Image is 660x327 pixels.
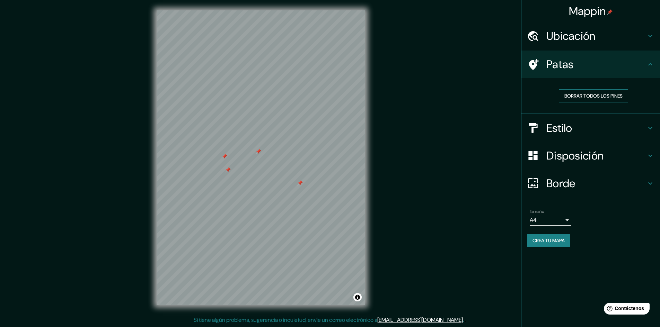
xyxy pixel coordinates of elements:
font: Estilo [546,121,572,135]
div: Estilo [521,114,660,142]
div: Patas [521,51,660,78]
font: Borde [546,176,575,191]
div: Disposición [521,142,660,170]
button: Activar o desactivar atribución [353,293,362,301]
font: Crea tu mapa [533,237,565,244]
font: Si tiene algún problema, sugerencia o inquietud, envíe un correo electrónico a [194,316,377,324]
font: A4 [530,216,537,224]
font: . [464,316,465,324]
button: Crea tu mapa [527,234,570,247]
img: pin-icon.png [607,9,613,15]
font: . [465,316,466,324]
font: . [463,316,464,324]
div: A4 [530,215,571,226]
font: Borrar todos los pines [564,93,623,99]
div: Ubicación [521,22,660,50]
font: Ubicación [546,29,596,43]
canvas: Mapa [157,10,365,305]
font: Tamaño [530,209,544,214]
a: [EMAIL_ADDRESS][DOMAIN_NAME] [377,316,463,324]
div: Borde [521,170,660,197]
iframe: Lanzador de widgets de ayuda [598,300,652,319]
font: Mappin [569,4,606,18]
font: Disposición [546,148,604,163]
button: Borrar todos los pines [559,89,628,102]
font: Patas [546,57,574,72]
